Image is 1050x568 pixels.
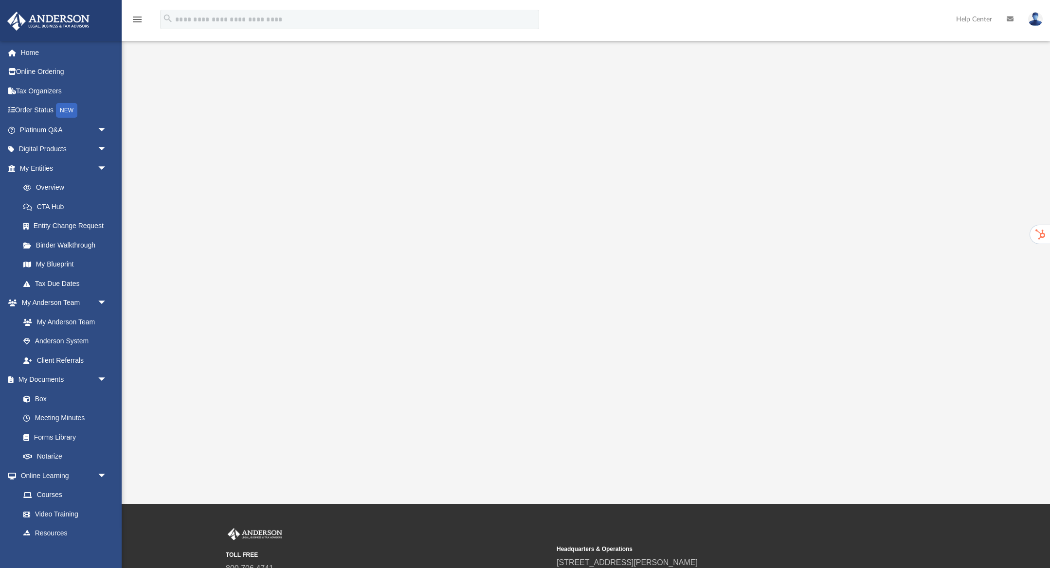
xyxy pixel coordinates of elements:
[163,13,173,24] i: search
[7,159,122,178] a: My Entitiesarrow_drop_down
[14,504,112,524] a: Video Training
[56,103,77,118] div: NEW
[14,524,117,543] a: Resources
[14,274,122,293] a: Tax Due Dates
[131,18,143,25] a: menu
[226,550,550,559] small: TOLL FREE
[97,140,117,160] span: arrow_drop_down
[14,408,117,428] a: Meeting Minutes
[14,332,117,351] a: Anderson System
[557,558,698,567] a: [STREET_ADDRESS][PERSON_NAME]
[1028,12,1043,26] img: User Pic
[557,545,881,553] small: Headquarters & Operations
[14,197,122,216] a: CTA Hub
[14,178,122,197] a: Overview
[4,12,92,31] img: Anderson Advisors Platinum Portal
[7,370,117,390] a: My Documentsarrow_drop_down
[14,351,117,370] a: Client Referrals
[14,389,112,408] a: Box
[7,120,122,140] a: Platinum Q&Aarrow_drop_down
[14,235,122,255] a: Binder Walkthrough
[97,370,117,390] span: arrow_drop_down
[7,293,117,313] a: My Anderson Teamarrow_drop_down
[14,216,122,236] a: Entity Change Request
[7,81,122,101] a: Tax Organizers
[97,120,117,140] span: arrow_drop_down
[14,485,117,505] a: Courses
[7,140,122,159] a: Digital Productsarrow_drop_down
[97,293,117,313] span: arrow_drop_down
[7,466,117,485] a: Online Learningarrow_drop_down
[97,466,117,486] span: arrow_drop_down
[226,528,284,541] img: Anderson Advisors Platinum Portal
[14,427,112,447] a: Forms Library
[14,312,112,332] a: My Anderson Team
[7,62,122,82] a: Online Ordering
[14,447,117,466] a: Notarize
[7,101,122,121] a: Order StatusNEW
[97,159,117,178] span: arrow_drop_down
[131,14,143,25] i: menu
[7,43,122,62] a: Home
[14,255,117,274] a: My Blueprint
